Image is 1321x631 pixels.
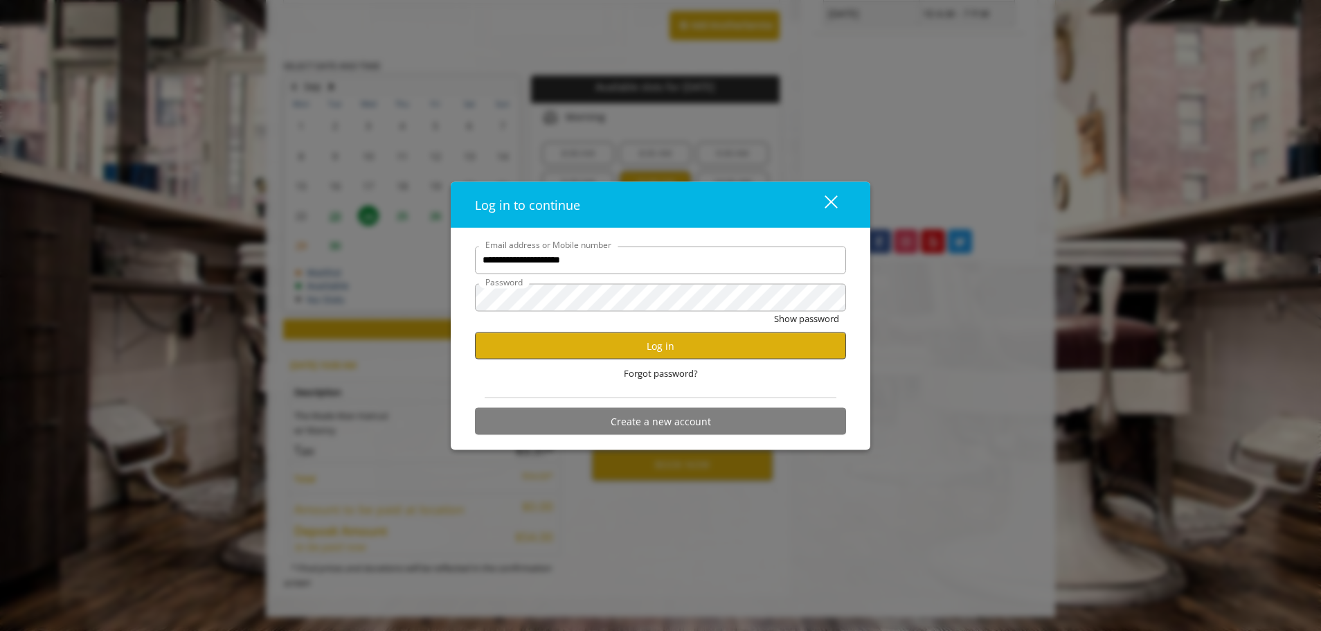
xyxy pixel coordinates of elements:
div: close dialog [809,194,836,215]
label: Email address or Mobile number [478,238,618,251]
span: Forgot password? [624,366,698,381]
button: close dialog [799,190,846,219]
input: Email address or Mobile number [475,246,846,274]
span: Log in to continue [475,196,580,213]
button: Create a new account [475,408,846,435]
button: Log in [475,332,846,359]
input: Password [475,283,846,311]
label: Password [478,275,530,288]
button: Show password [774,311,839,326]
